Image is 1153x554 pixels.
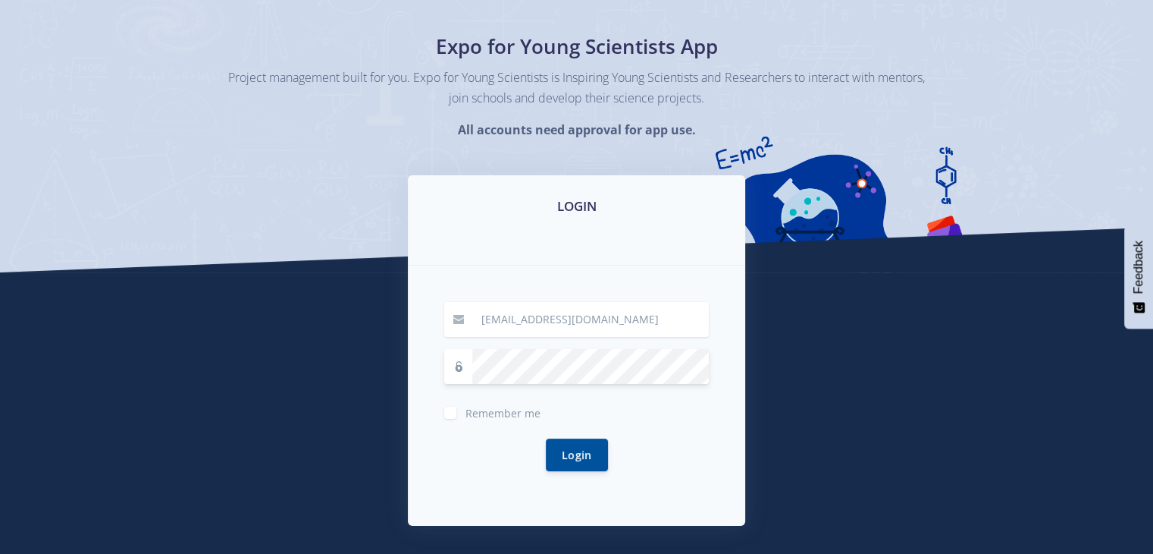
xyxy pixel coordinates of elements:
button: Login [546,439,608,471]
h1: Expo for Young Scientists App [300,32,854,61]
input: Email / User ID [472,302,709,337]
strong: All accounts need approval for app use. [457,121,695,138]
span: Remember me [465,406,540,420]
p: Project management built for you. Expo for Young Scientists is Inspiring Young Scientists and Res... [228,68,926,109]
button: Feedback - Show survey [1124,225,1153,329]
span: Feedback [1132,241,1145,294]
h3: LOGIN [426,197,727,216]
